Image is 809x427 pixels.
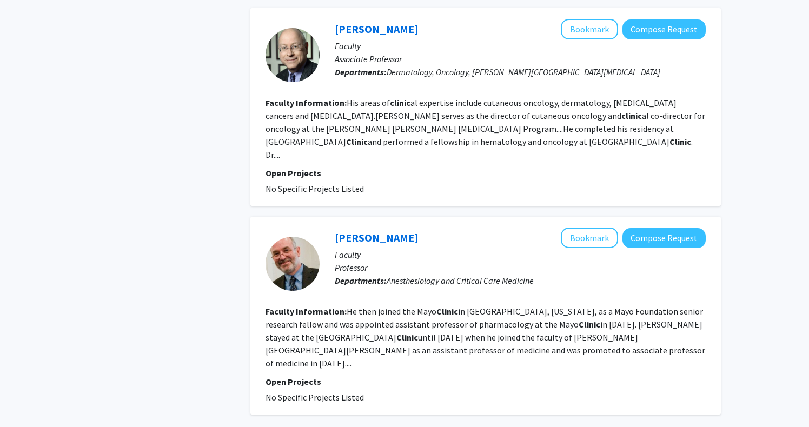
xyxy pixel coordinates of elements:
[561,19,618,39] button: Add William Sharfman to Bookmarks
[266,375,706,388] p: Open Projects
[266,392,364,403] span: No Specific Projects Listed
[335,248,706,261] p: Faculty
[8,378,46,419] iframe: Chat
[622,228,706,248] button: Compose Request to Nicholas Flavahan
[335,52,706,65] p: Associate Professor
[579,319,600,330] b: Clinic
[266,97,347,108] b: Faculty Information:
[335,231,418,244] a: [PERSON_NAME]
[266,306,347,317] b: Faculty Information:
[387,66,660,77] span: Dermatology, Oncology, [PERSON_NAME][GEOGRAPHIC_DATA][MEDICAL_DATA]
[266,306,705,369] fg-read-more: He then joined the Mayo in [GEOGRAPHIC_DATA], [US_STATE], as a Mayo Foundation senior research fe...
[621,110,642,121] b: clinic
[335,275,387,286] b: Departments:
[335,66,387,77] b: Departments:
[335,22,418,36] a: [PERSON_NAME]
[266,166,706,179] p: Open Projects
[335,39,706,52] p: Faculty
[396,332,418,343] b: Clinic
[266,97,705,160] fg-read-more: His areas of al expertise include cutaneous oncology, dermatology, [MEDICAL_DATA] cancers and [ME...
[436,306,458,317] b: Clinic
[390,97,410,108] b: clinic
[387,275,534,286] span: Anesthesiology and Critical Care Medicine
[622,19,706,39] button: Compose Request to William Sharfman
[335,261,706,274] p: Professor
[561,228,618,248] button: Add Nicholas Flavahan to Bookmarks
[669,136,691,147] b: Clinic
[346,136,368,147] b: Clinic
[266,183,364,194] span: No Specific Projects Listed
